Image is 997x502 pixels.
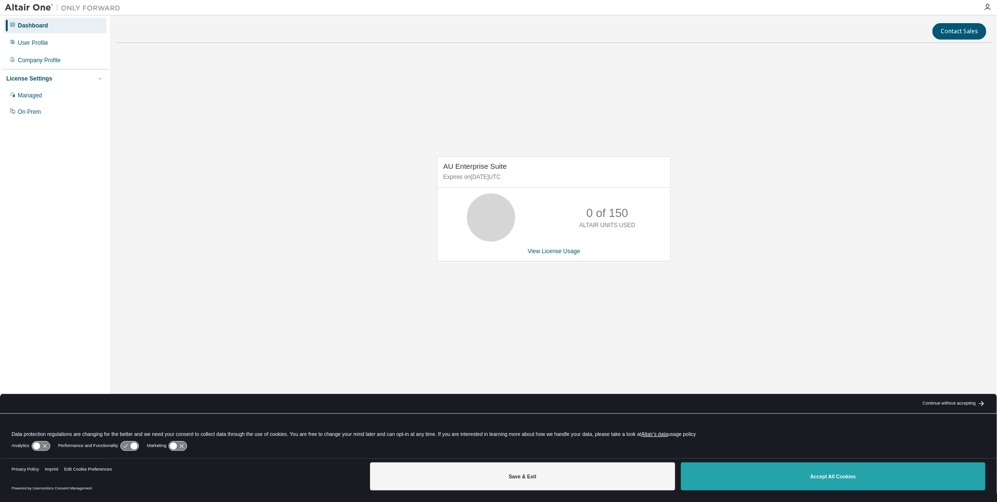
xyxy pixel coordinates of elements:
div: Managed [18,92,42,99]
button: Contact Sales [932,23,986,40]
a: View License Usage [528,248,580,255]
span: AU Enterprise Suite [443,162,507,170]
div: License Settings [6,75,52,82]
p: ALTAIR UNITS USED [579,221,635,230]
div: User Profile [18,39,48,47]
div: On Prem [18,108,41,116]
p: Expires on [DATE] UTC [443,173,662,181]
img: Altair One [5,3,125,13]
div: Company Profile [18,56,61,64]
p: 0 of 150 [586,205,628,221]
div: Dashboard [18,22,48,29]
